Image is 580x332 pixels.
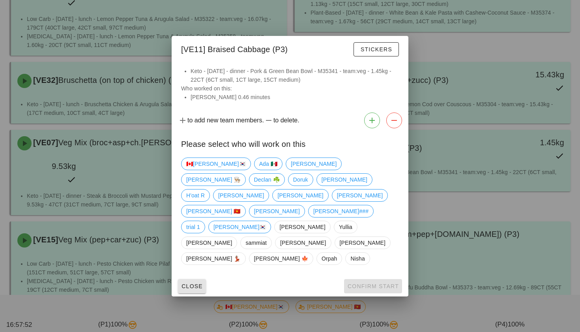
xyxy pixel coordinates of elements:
[322,253,337,264] span: Orpah
[277,189,323,201] span: [PERSON_NAME]
[360,46,392,53] span: Stickers
[279,221,325,233] span: [PERSON_NAME]
[186,158,246,170] span: 🇨🇦[PERSON_NAME]🇰🇷
[172,67,408,109] div: Who worked on this:
[291,158,337,170] span: [PERSON_NAME]
[339,221,352,233] span: Yullia
[254,253,309,264] span: [PERSON_NAME] 🍁
[186,253,241,264] span: [PERSON_NAME] 💃🏽
[293,174,308,186] span: Doruk
[186,174,241,186] span: [PERSON_NAME] 👨🏼‍🍳
[340,237,385,249] span: [PERSON_NAME]
[181,283,203,289] span: Close
[313,205,369,217] span: [PERSON_NAME]###
[213,221,266,233] span: [PERSON_NAME]🇰🇷
[172,109,408,131] div: to add new team members. to delete.
[178,279,206,293] button: Close
[280,237,326,249] span: [PERSON_NAME]
[186,237,232,249] span: [PERSON_NAME]
[186,205,241,217] span: [PERSON_NAME] 🇻🇳
[218,189,264,201] span: [PERSON_NAME]
[350,253,365,264] span: Nisha
[259,158,277,170] span: Ada 🇲🇽
[354,42,399,56] button: Stickers
[191,93,399,101] li: [PERSON_NAME] 0.46 minutes
[322,174,367,186] span: [PERSON_NAME]
[172,36,408,60] div: [VE11] Braised Cabbage (P3)
[254,174,280,186] span: Declan ☘️
[191,67,399,84] li: Keto - [DATE] - dinner - Pork & Green Bean Bowl - M35341 - team:veg - 1.45kg - 22CT (6CT small, 1...
[337,189,383,201] span: [PERSON_NAME]
[245,237,267,249] span: sammiat
[254,205,300,217] span: [PERSON_NAME]
[186,221,200,233] span: trial 1
[172,131,408,154] div: Please select who will work on this
[186,189,205,201] span: H'oat R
